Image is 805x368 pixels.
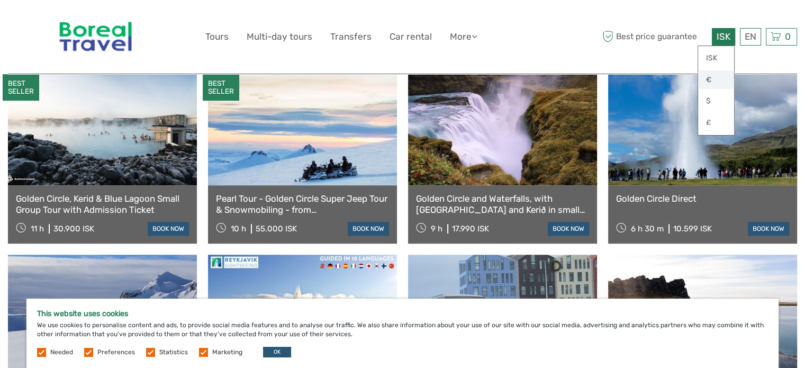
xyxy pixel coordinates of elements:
[256,224,297,234] div: 55.000 ISK
[783,31,792,42] span: 0
[698,49,734,68] a: ISK
[53,224,94,234] div: 30.900 ISK
[330,29,372,44] a: Transfers
[97,348,135,357] label: Preferences
[3,74,39,101] div: BEST SELLER
[203,74,239,101] div: BEST SELLER
[216,193,389,215] a: Pearl Tour - Golden Circle Super Jeep Tour & Snowmobiling - from [GEOGRAPHIC_DATA]
[52,8,139,66] img: 346-854fea8c-10b9-4d52-aacf-0976180d9f3a_logo_big.jpg
[15,19,120,27] p: We're away right now. Please check back later!
[600,28,709,46] span: Best price guarantee
[548,222,589,236] a: book now
[205,29,229,44] a: Tours
[50,348,73,357] label: Needed
[450,29,477,44] a: More
[416,193,589,215] a: Golden Circle and Waterfalls, with [GEOGRAPHIC_DATA] and Kerið in small group
[247,29,312,44] a: Multi-day tours
[122,16,134,29] button: Open LiveChat chat widget
[740,28,761,46] div: EN
[263,347,291,357] button: OK
[212,348,242,357] label: Marketing
[31,224,44,234] span: 11 h
[148,222,189,236] a: book now
[698,113,734,132] a: £
[16,193,189,215] a: Golden Circle, Kerid & Blue Lagoon Small Group Tour with Admission Ticket
[631,224,664,234] span: 6 h 30 m
[390,29,432,44] a: Car rental
[616,193,789,204] a: Golden Circle Direct
[348,222,389,236] a: book now
[231,224,246,234] span: 10 h
[159,348,188,357] label: Statistics
[698,92,734,111] a: $
[748,222,789,236] a: book now
[698,70,734,89] a: €
[673,224,712,234] div: 10.599 ISK
[452,224,489,234] div: 17.990 ISK
[26,299,779,368] div: We use cookies to personalise content and ads, to provide social media features and to analyse ou...
[431,224,442,234] span: 9 h
[37,309,768,318] h5: This website uses cookies
[717,31,730,42] span: ISK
